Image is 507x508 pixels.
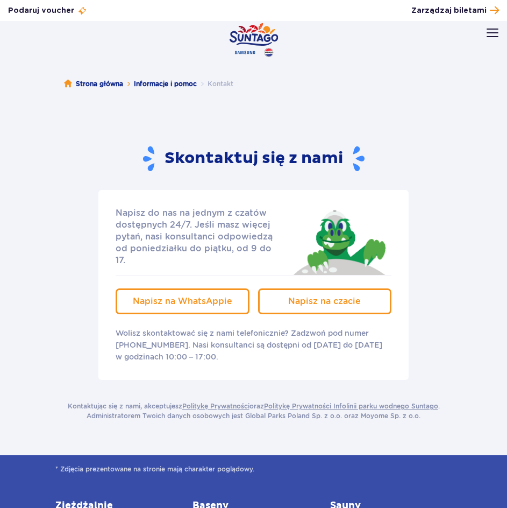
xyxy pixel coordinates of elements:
li: Kontakt [197,79,233,89]
p: Wolisz skontaktować się z nami telefonicznie? Zadzwoń pod numer [PHONE_NUMBER]. Nasi konsultanci ... [116,327,391,363]
img: Open menu [487,29,498,37]
a: Politykę Prywatności [182,402,249,410]
p: Kontaktując się z nami, akceptujesz oraz . Administratorem Twoich danych osobowych jest Global Pa... [68,401,440,421]
p: Napisz do nas na jednym z czatów dostępnych 24/7. Jeśli masz więcej pytań, nasi konsultanci odpow... [116,207,283,266]
span: Napisz na WhatsAppie [133,296,232,306]
a: Napisz na WhatsAppie [116,288,249,314]
span: Zarządzaj biletami [411,5,487,16]
span: Podaruj voucher [8,5,74,16]
a: Podaruj voucher [8,5,87,16]
a: Zarządzaj biletami [411,3,499,18]
a: Park of Poland [229,23,278,57]
a: Politykę Prywatności Infolinii parku wodnego Suntago [264,402,438,410]
img: Jay [287,207,391,275]
span: * Zdjęcia prezentowane na stronie mają charakter poglądowy. [55,464,452,475]
a: Strona główna [64,79,123,89]
h2: Skontaktuj się z nami [143,145,365,173]
a: Napisz na czacie [258,288,392,314]
span: Napisz na czacie [288,296,361,306]
a: Informacje i pomoc [134,79,197,89]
